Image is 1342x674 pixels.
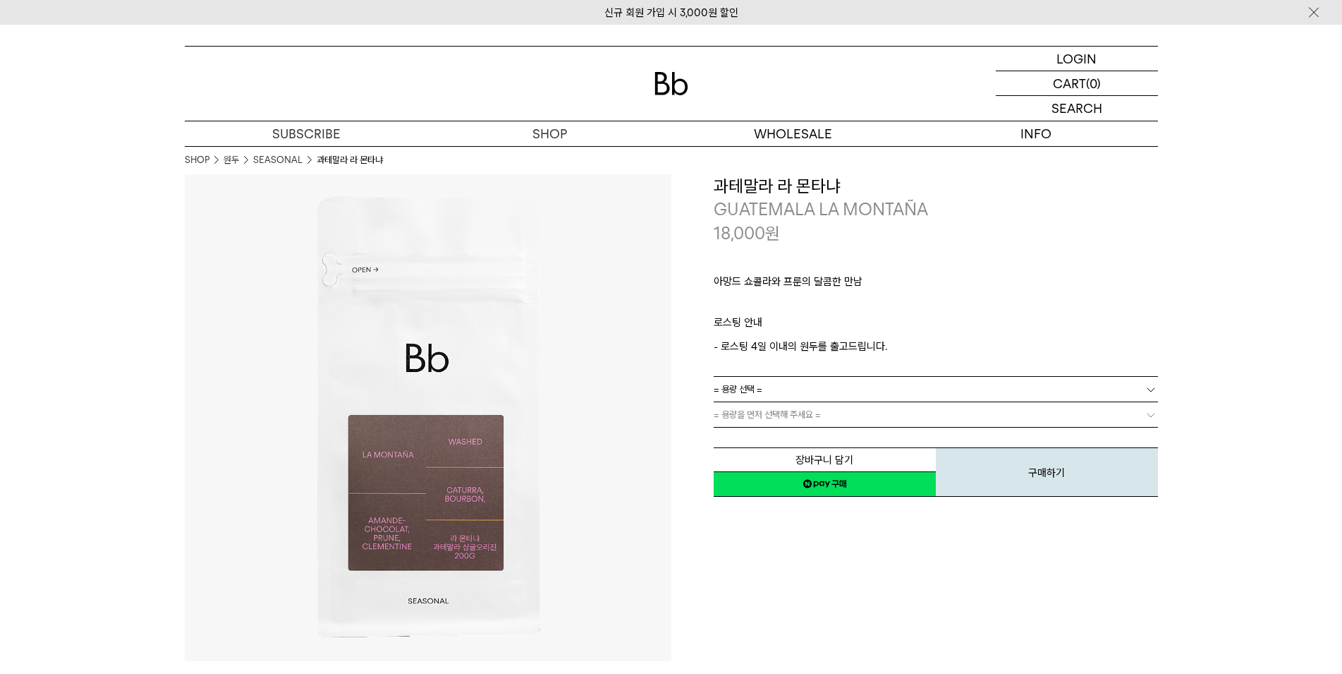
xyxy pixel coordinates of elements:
[253,153,303,167] a: SEASONAL
[428,121,671,146] a: SHOP
[714,447,936,472] button: 장바구니 담기
[714,471,936,497] a: 새창
[714,174,1158,198] h3: 과테말라 라 몬타냐
[714,338,1158,355] p: - 로스팅 4일 이내의 원두를 출고드립니다.
[714,377,762,402] span: = 용량 선택 =
[765,223,780,243] span: 원
[654,72,688,95] img: 로고
[1053,71,1086,95] p: CART
[1086,71,1101,95] p: (0)
[714,402,821,427] span: = 용량을 먼저 선택해 주세요 =
[604,6,738,19] a: 신규 회원 가입 시 3,000원 할인
[185,121,428,146] a: SUBSCRIBE
[936,447,1158,497] button: 구매하기
[671,121,915,146] p: WHOLESALE
[1056,47,1097,71] p: LOGIN
[317,153,383,167] li: 과테말라 라 몬타냐
[915,121,1158,146] p: INFO
[714,198,1158,222] p: GUATEMALA LA MONTAÑA
[224,153,239,167] a: 원두
[185,153,209,167] a: SHOP
[714,314,1158,338] p: 로스팅 안내
[714,273,1158,297] p: 아망드 쇼콜라와 프룬의 달콤한 만남
[714,222,780,246] p: 18,000
[714,297,1158,314] p: ㅤ
[996,47,1158,71] a: LOGIN
[1051,96,1102,121] p: SEARCH
[996,71,1158,96] a: CART (0)
[185,174,671,661] img: 과테말라 라 몬타냐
